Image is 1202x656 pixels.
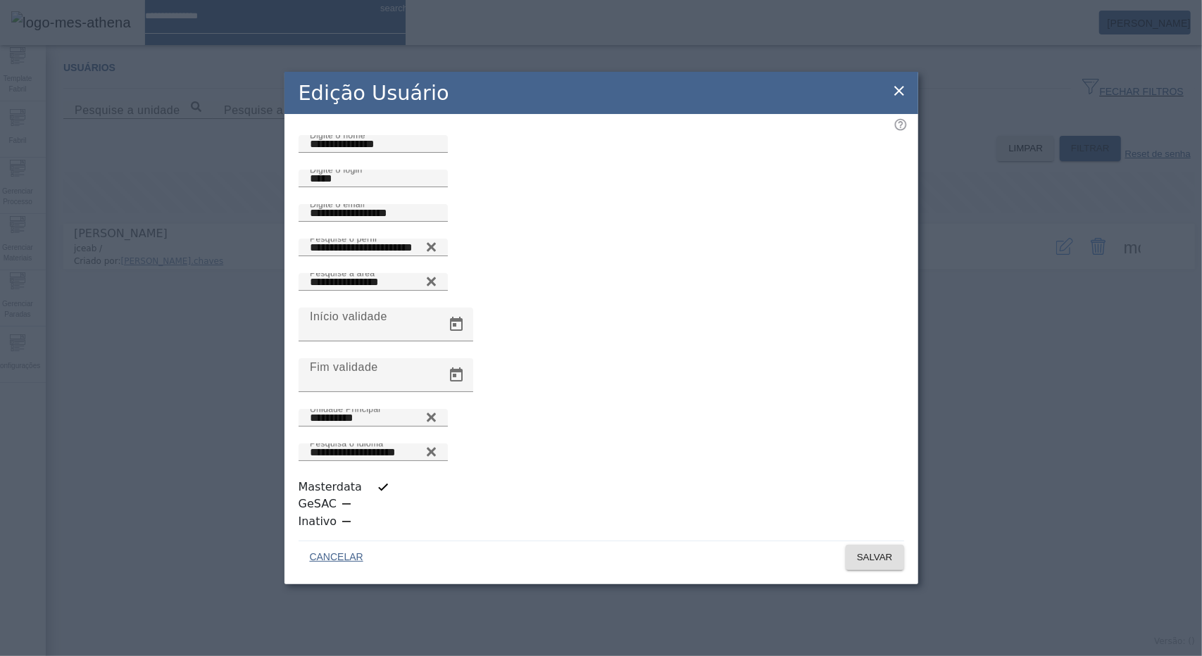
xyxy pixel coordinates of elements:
button: SALVAR [846,545,904,570]
span: CANCELAR [310,550,363,564]
label: GeSAC [299,496,340,512]
mat-label: Pesquisa o idioma [310,439,383,448]
span: SALVAR [857,550,893,564]
mat-label: Digite o login [310,165,363,175]
mat-label: Fim validade [310,361,378,373]
input: Number [310,274,437,291]
label: Inativo [299,513,340,530]
button: Open calendar [439,358,473,392]
mat-label: Pesquise o perfil [310,234,377,244]
h2: Edição Usuário [299,78,449,108]
label: Masterdata [299,479,365,496]
mat-label: Digite o nome [310,131,365,140]
input: Number [310,239,437,256]
mat-label: Início validade [310,310,387,322]
mat-label: Pesquise a área [310,269,375,278]
input: Number [310,444,437,461]
button: Open calendar [439,308,473,341]
mat-label: Digite o email [310,200,365,209]
input: Number [310,410,437,427]
button: CANCELAR [299,545,375,570]
mat-label: Unidade Principal [310,405,380,414]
